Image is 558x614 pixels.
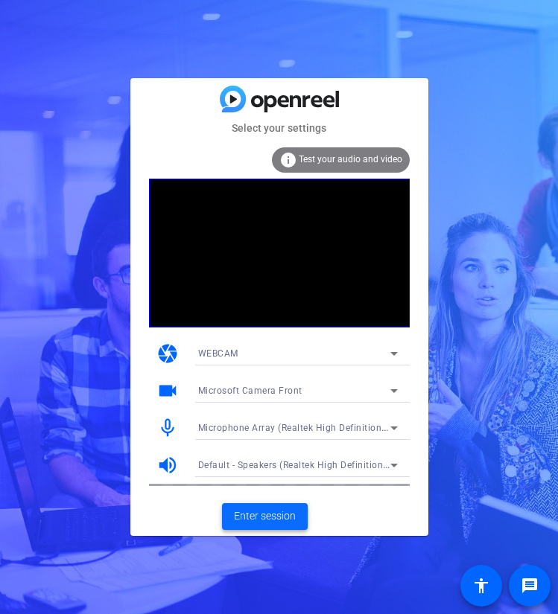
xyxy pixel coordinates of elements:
[222,503,308,530] button: Enter session
[220,86,339,112] img: blue-gradient.svg
[521,577,539,595] mat-icon: message
[299,154,402,164] span: Test your audio and video
[130,120,428,136] mat-card-subtitle: Select your settings
[198,421,437,433] span: Microphone Array (Realtek High Definition Audio(SST))
[472,577,490,595] mat-icon: accessibility
[156,417,179,439] mat-icon: mic_none
[279,151,297,169] mat-icon: info
[198,386,302,396] span: Microsoft Camera Front
[198,348,238,359] span: WEBCAM
[156,380,179,402] mat-icon: videocam
[198,458,439,470] span: Default - Speakers (Realtek High Definition Audio(SST))
[234,508,296,524] span: Enter session
[156,342,179,365] mat-icon: camera
[156,454,179,476] mat-icon: volume_up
